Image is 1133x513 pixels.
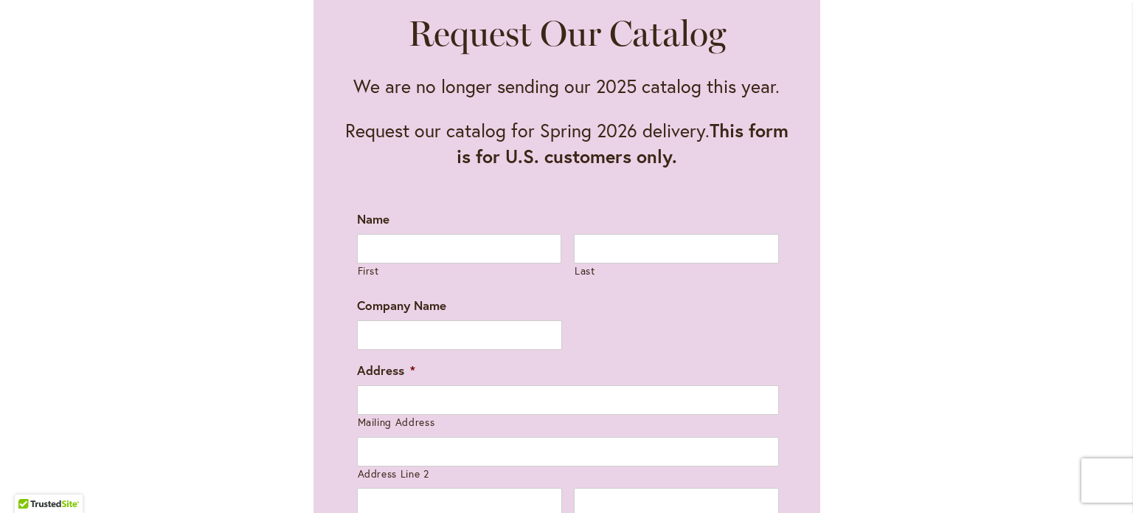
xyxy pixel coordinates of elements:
strong: This form is for U.S. customers only. [457,118,789,168]
label: Last [575,264,779,278]
label: Company Name [357,297,446,314]
label: Name [357,211,389,227]
label: First [358,264,562,278]
label: Mailing Address [358,416,779,430]
p: Request our catalog for Spring 2026 delivery. [343,117,791,170]
h2: Request Our Catalog [408,11,726,55]
p: We are no longer sending our 2025 catalog this year. [353,73,780,99]
label: Address [357,362,415,379]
